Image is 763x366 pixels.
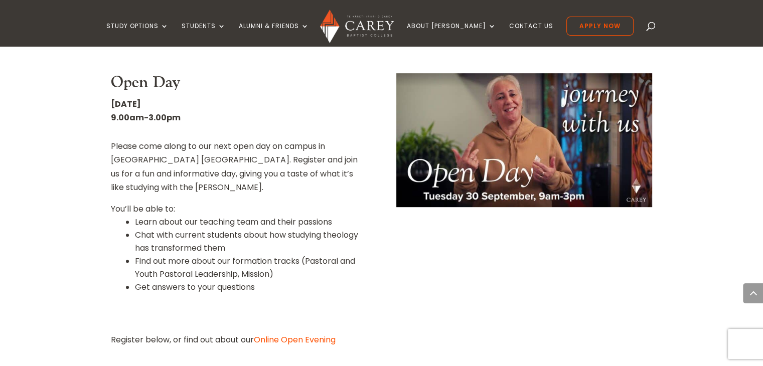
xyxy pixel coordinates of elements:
[407,23,496,46] a: About [PERSON_NAME]
[111,73,367,97] h3: Open Day
[396,73,652,207] img: Open Day Oct 2025
[111,333,367,346] p: Register below, or find out about our
[135,229,367,255] li: Chat with current students about how studying theology has transformed them
[135,216,332,228] span: Learn about our teaching team and their passions
[135,281,367,294] li: Get answers to your questions
[254,334,336,345] a: Online Open Evening
[111,202,367,216] p: You’ll be able to:
[111,98,181,123] strong: [DATE] 9.00am-3.00pm
[111,139,367,202] p: Please come along to our next open day on campus in [GEOGRAPHIC_DATA] [GEOGRAPHIC_DATA]. Register...
[106,23,169,46] a: Study Options
[320,10,394,43] img: Carey Baptist College
[509,23,553,46] a: Contact Us
[135,255,367,281] li: Find out more about our formation tracks (Pastoral and Youth Pastoral Leadership, Mission)
[182,23,226,46] a: Students
[566,17,634,36] a: Apply Now
[239,23,309,46] a: Alumni & Friends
